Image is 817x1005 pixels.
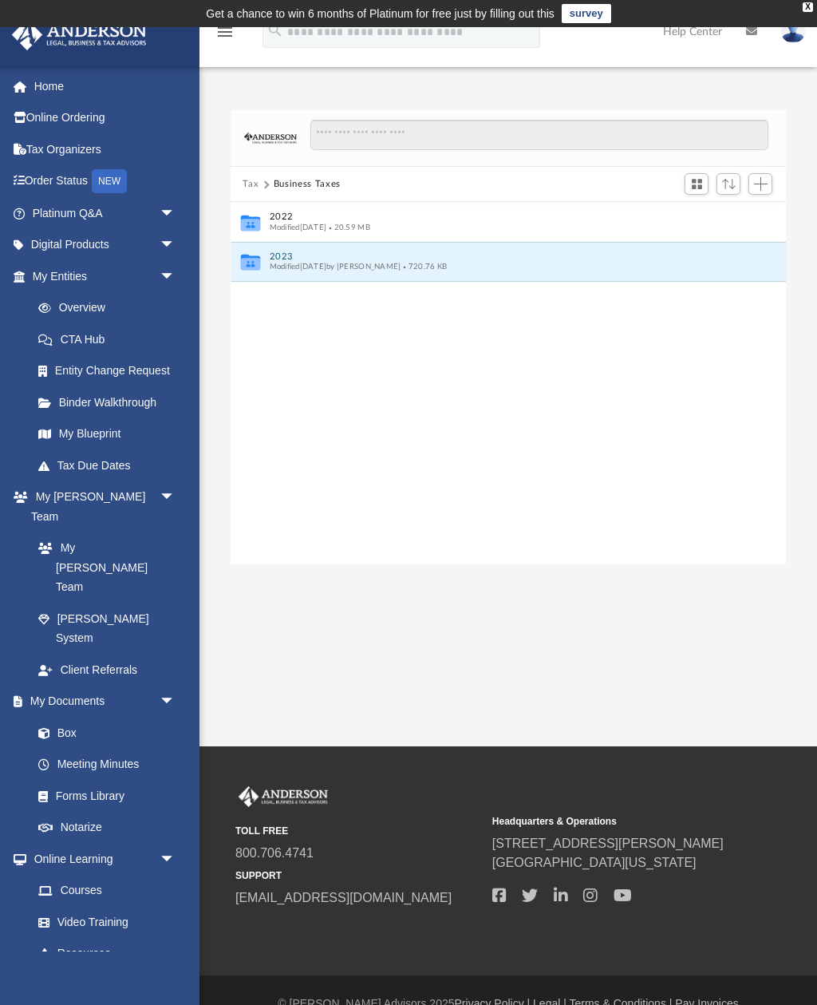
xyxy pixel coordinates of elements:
[11,843,191,875] a: Online Learningarrow_drop_down
[269,251,726,262] button: 2023
[22,292,199,324] a: Overview
[22,386,199,418] a: Binder Walkthrough
[492,856,697,869] a: [GEOGRAPHIC_DATA][US_STATE]
[11,102,199,134] a: Online Ordering
[11,197,199,229] a: Platinum Q&Aarrow_drop_down
[160,481,191,514] span: arrow_drop_down
[235,868,481,883] small: SUPPORT
[803,2,813,12] div: close
[160,843,191,876] span: arrow_drop_down
[22,780,184,812] a: Forms Library
[22,875,191,907] a: Courses
[160,686,191,718] span: arrow_drop_down
[22,749,191,781] a: Meeting Minutes
[11,165,199,198] a: Order StatusNEW
[326,224,370,231] span: 20.59 MB
[22,355,199,387] a: Entity Change Request
[22,603,191,654] a: [PERSON_NAME] System
[685,173,708,196] button: Switch to Grid View
[11,481,191,532] a: My [PERSON_NAME] Teamarrow_drop_down
[269,224,326,231] span: Modified [DATE]
[716,173,740,195] button: Sort
[160,260,191,293] span: arrow_drop_down
[22,532,184,603] a: My [PERSON_NAME] Team
[11,133,199,165] a: Tax Organizers
[22,812,191,844] a: Notarize
[235,891,452,904] a: [EMAIL_ADDRESS][DOMAIN_NAME]
[22,449,199,481] a: Tax Due Dates
[562,4,611,23] a: survey
[11,686,191,718] a: My Documentsarrow_drop_down
[781,20,805,43] img: User Pic
[160,197,191,230] span: arrow_drop_down
[22,717,184,749] a: Box
[7,19,152,50] img: Anderson Advisors Platinum Portal
[22,906,184,938] a: Video Training
[269,212,726,223] button: 2022
[206,4,555,23] div: Get a chance to win 6 months of Platinum for free just by filling out this
[269,263,401,271] span: Modified [DATE] by [PERSON_NAME]
[235,786,331,807] img: Anderson Advisors Platinum Portal
[492,837,724,850] a: [STREET_ADDRESS][PERSON_NAME]
[11,260,199,292] a: My Entitiesarrow_drop_down
[235,824,481,838] small: TOLL FREE
[235,846,314,860] a: 800.706.4741
[401,263,447,271] span: 720.76 KB
[215,30,235,42] a: menu
[231,202,787,565] div: grid
[310,120,768,150] input: Search files and folders
[22,938,191,970] a: Resources
[243,177,259,192] button: Tax
[748,173,772,196] button: Add
[215,22,235,42] i: menu
[11,70,199,102] a: Home
[22,654,191,686] a: Client Referrals
[266,22,284,39] i: search
[160,229,191,262] span: arrow_drop_down
[92,169,127,193] div: NEW
[11,229,199,261] a: Digital Productsarrow_drop_down
[274,177,341,192] button: Business Taxes
[22,323,199,355] a: CTA Hub
[22,418,191,450] a: My Blueprint
[492,814,738,829] small: Headquarters & Operations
